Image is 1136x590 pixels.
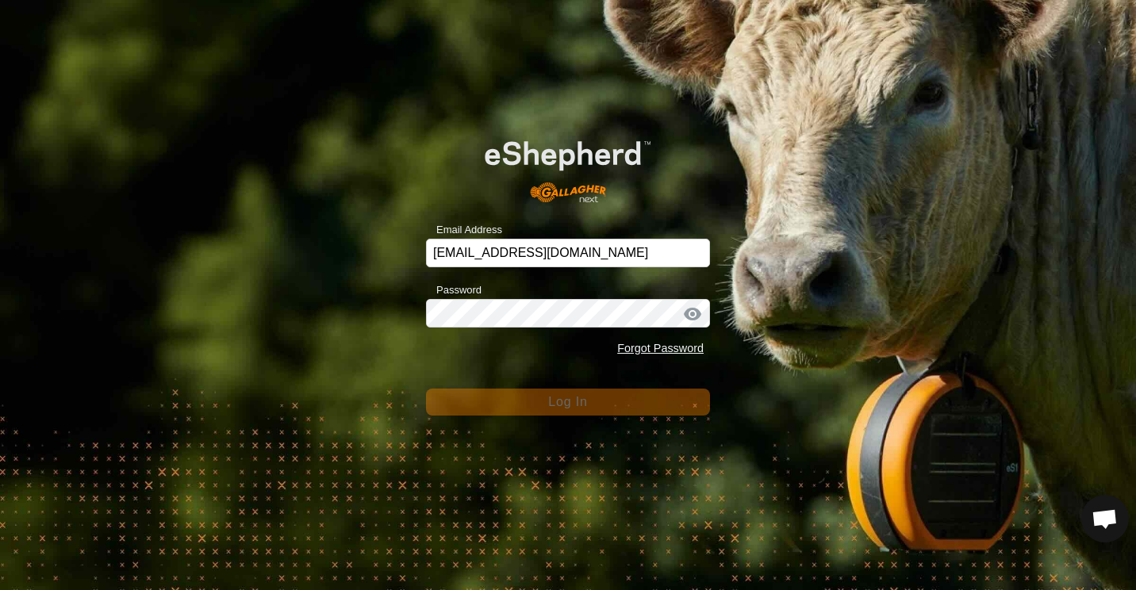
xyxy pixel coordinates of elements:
[426,282,482,298] label: Password
[617,342,704,354] a: Forgot Password
[426,222,502,238] label: Email Address
[455,117,681,214] img: E-shepherd Logo
[1081,495,1129,542] div: Open chat
[426,389,710,416] button: Log In
[426,239,710,267] input: Email Address
[548,395,587,408] span: Log In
